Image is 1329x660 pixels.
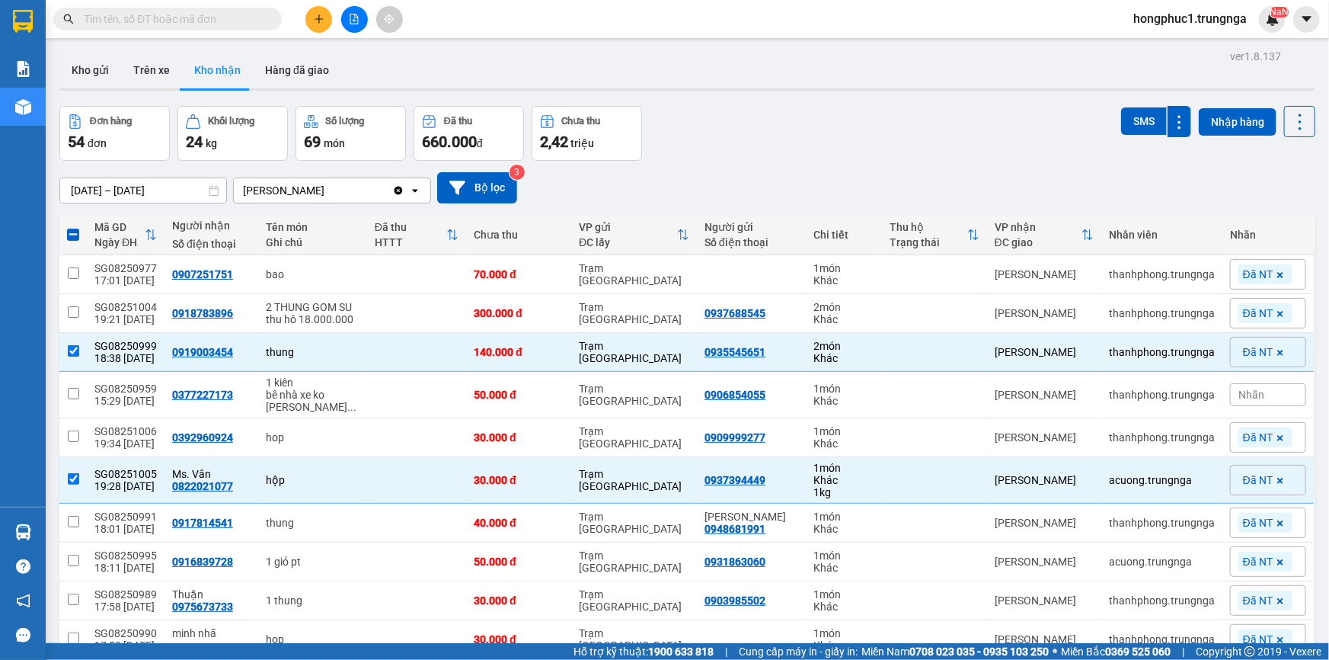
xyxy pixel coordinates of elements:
span: Đã NT [1243,431,1273,444]
button: Số lượng69món [296,106,406,161]
div: [PERSON_NAME] [995,556,1094,568]
div: 140.000 đ [474,346,564,358]
div: Số điện thoại [172,238,251,250]
span: | [1182,643,1184,660]
div: Trạm [GEOGRAPHIC_DATA] [579,425,689,450]
div: 1 món [813,462,874,474]
div: thanhphong.trungnga [1109,268,1215,280]
div: ĐC giao [995,236,1081,248]
div: Khác [813,437,874,450]
div: thung [266,517,359,529]
div: thung [266,346,359,358]
div: SG08251006 [94,425,157,437]
div: minh nhã [172,627,251,639]
div: SG08250959 [94,383,157,395]
div: 1 kiên [266,376,359,389]
div: 1 món [813,627,874,639]
span: hongphuc1.trungnga [1121,9,1259,28]
div: 1 món [813,588,874,601]
div: 0917814541 [172,517,233,529]
div: [PERSON_NAME] [995,268,1094,280]
div: Đã thu [444,116,472,127]
div: ĐC lấy [579,236,677,248]
div: 0919003454 [172,346,233,358]
span: Đã NT [1243,594,1273,607]
div: 17:58 [DATE] [94,601,157,613]
div: bao [266,268,359,280]
span: message [16,628,30,642]
img: logo-vxr [13,10,33,33]
span: ... [347,401,356,413]
div: [PERSON_NAME] [995,517,1094,529]
div: 1 món [813,425,874,437]
button: caret-down [1293,6,1320,33]
input: Tìm tên, số ĐT hoặc mã đơn [84,11,264,27]
div: 30.000 đ [474,431,564,444]
div: 70.000 đ [474,268,564,280]
div: Trạm [GEOGRAPHIC_DATA] [579,468,689,492]
span: Đã NT [1243,633,1273,646]
span: Đã NT [1243,345,1273,359]
img: warehouse-icon [15,99,31,115]
div: 0822021077 [172,480,233,492]
button: Hàng đã giao [253,52,341,88]
th: Toggle SortBy [367,215,466,255]
div: Người nhận [172,219,251,232]
div: acuong.trungnga [1109,474,1215,486]
button: Đã thu660.000đ [414,106,524,161]
div: 1 giỏ pt [266,556,359,568]
div: 0392960924 [172,431,233,444]
div: 0918783896 [172,307,233,319]
span: copyright [1244,646,1255,657]
div: [PERSON_NAME] [995,474,1094,486]
div: 19:28 [DATE] [94,480,157,492]
button: Bộ lọc [437,172,517,203]
div: 2 món [813,301,874,313]
div: Khối lượng [208,116,254,127]
div: SG08250990 [94,627,157,639]
th: Toggle SortBy [987,215,1101,255]
div: 2 món [813,340,874,352]
div: 0935545651 [704,346,765,358]
div: Đã thu [375,221,446,233]
span: 54 [68,133,85,151]
div: 30.000 đ [474,474,564,486]
div: Khác [813,474,874,486]
div: Trạm [GEOGRAPHIC_DATA] [579,627,689,652]
div: Trạm [GEOGRAPHIC_DATA] [579,549,689,574]
div: [PERSON_NAME] [243,183,324,198]
div: Thu hộ [890,221,967,233]
span: 660.000 [422,133,477,151]
div: Trạm [GEOGRAPHIC_DATA] [579,340,689,364]
div: Số lượng [326,116,365,127]
div: Khác [813,562,874,574]
span: đơn [88,137,107,149]
div: 0931863060 [704,556,765,568]
div: Trạm [GEOGRAPHIC_DATA] [579,511,689,535]
div: 1 thung [266,594,359,607]
div: 19:34 [DATE] [94,437,157,450]
div: thanhphong.trungnga [1109,594,1215,607]
div: ver 1.8.137 [1230,48,1281,65]
div: Nhân viên [1109,229,1215,241]
th: Toggle SortBy [571,215,697,255]
span: Đã NT [1243,555,1273,569]
div: 50.000 đ [474,556,564,568]
span: question-circle [16,559,30,574]
th: Toggle SortBy [87,215,165,255]
button: Kho nhận [182,52,253,88]
span: caret-down [1300,12,1314,26]
div: Trạm [GEOGRAPHIC_DATA] [579,262,689,287]
div: VP nhận [995,221,1081,233]
div: SG08250999 [94,340,157,352]
span: triệu [570,137,594,149]
div: 0975673733 [172,601,233,613]
div: SG08251005 [94,468,157,480]
svg: Clear value [392,184,404,197]
div: 1 món [813,383,874,395]
div: Chưa thu [474,229,564,241]
div: 30.000 đ [474,633,564,646]
div: hộp [266,474,359,486]
div: SG08250989 [94,588,157,601]
button: SMS [1121,107,1167,135]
